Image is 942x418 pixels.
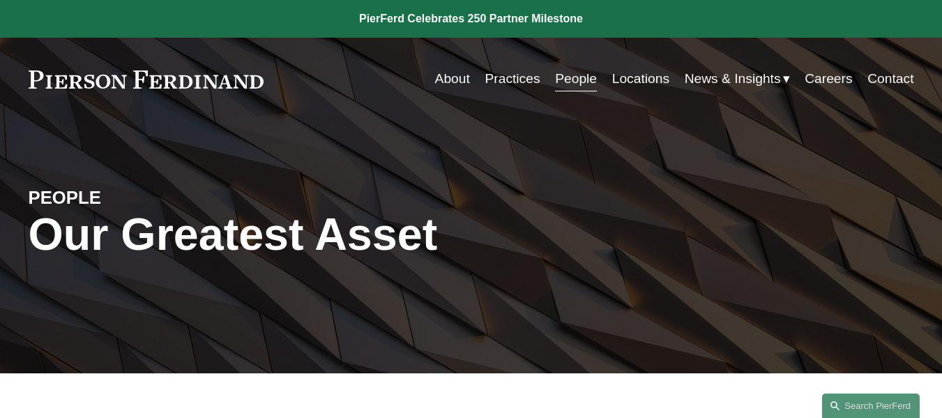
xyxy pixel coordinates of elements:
[867,66,913,92] a: Contact
[612,66,669,92] a: Locations
[435,66,470,92] a: About
[555,66,597,92] a: People
[822,394,920,418] a: Search this site
[685,66,790,92] a: folder dropdown
[29,186,250,209] h4: PEOPLE
[805,66,852,92] a: Careers
[485,66,540,92] a: Practices
[29,209,619,260] h1: Our Greatest Asset
[685,67,781,91] span: News & Insights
